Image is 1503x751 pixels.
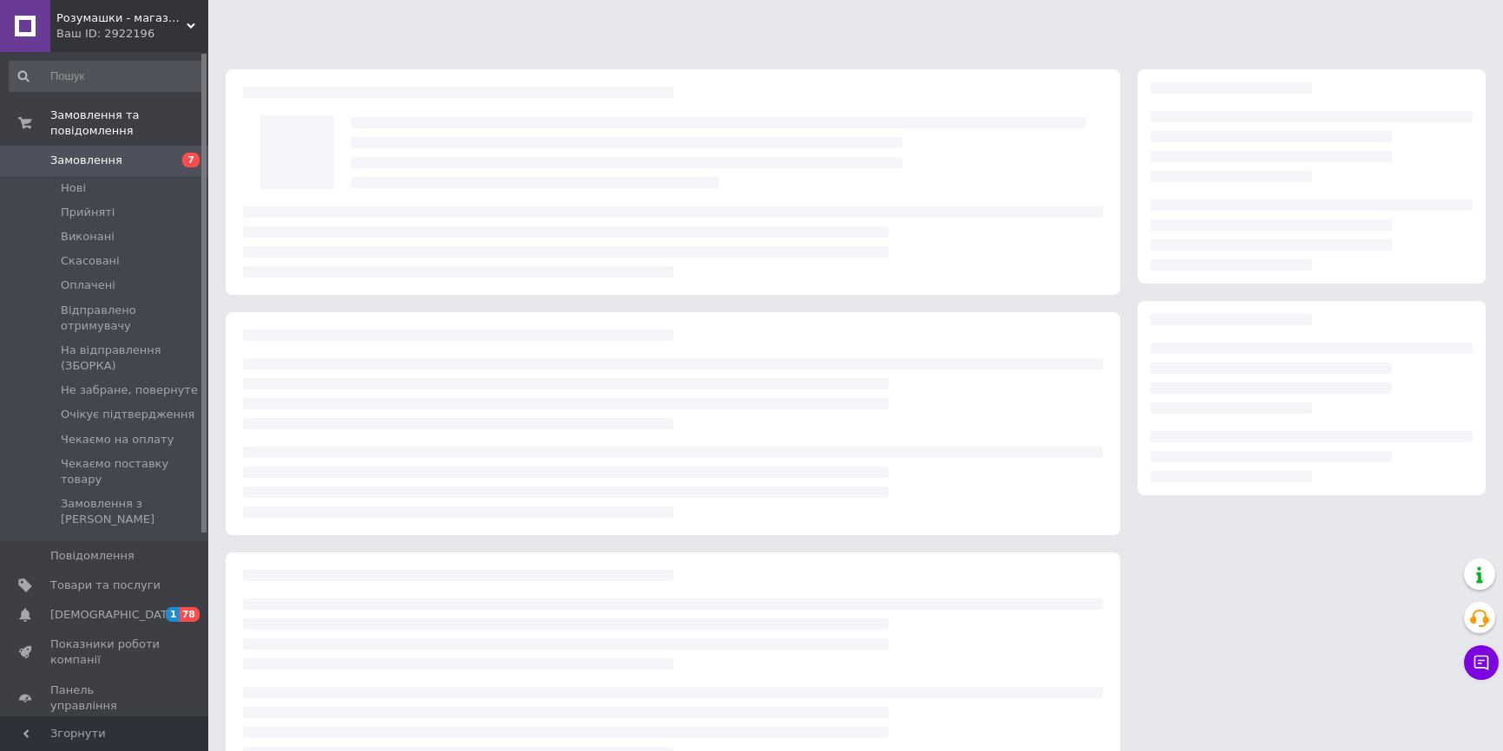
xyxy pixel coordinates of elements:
span: Прийняті [61,205,115,220]
span: Показники роботи компанії [50,637,161,668]
span: Нові [61,180,86,196]
span: Не забране, повернуте [61,382,198,398]
span: Оплачені [61,278,115,293]
span: Замовлення та повідомлення [50,108,208,139]
span: Відправлено отримувачу [61,303,202,334]
span: Скасовані [61,253,120,269]
span: Товари та послуги [50,578,161,593]
span: Очікує підтвердження [61,407,194,422]
button: Чат з покупцем [1464,645,1499,680]
span: 7 [182,153,200,167]
span: Панель управління [50,682,161,714]
div: Ваш ID: 2922196 [56,26,208,42]
span: Чекаємо на оплату [61,432,174,447]
span: Повідомлення [50,548,135,564]
span: Чекаємо поставку товару [61,456,202,487]
span: Розумашки - магазин іграшок та дитячих товарів [56,10,187,26]
span: 78 [180,607,200,622]
span: 1 [166,607,180,622]
span: Виконані [61,229,115,245]
input: Пошук [9,61,204,92]
span: Замовлення [50,153,122,168]
span: Замовлення з [PERSON_NAME] [61,496,202,527]
span: [DEMOGRAPHIC_DATA] [50,607,179,623]
span: На відправлення (ЗБОРКА) [61,343,202,374]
